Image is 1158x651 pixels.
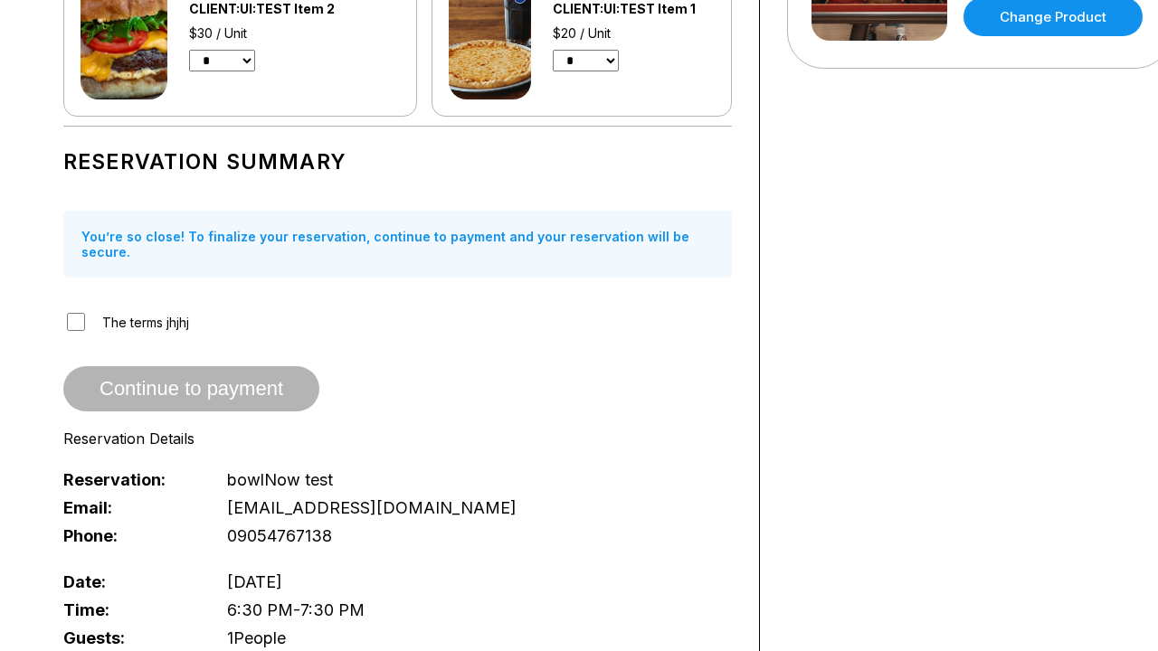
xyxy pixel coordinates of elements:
div: $30 / Unit [189,25,384,41]
span: Reservation: [63,470,197,489]
span: Time: [63,600,197,619]
span: 6:30 PM - 7:30 PM [227,600,365,619]
span: 1 People [227,628,286,647]
span: 09054767138 [227,526,332,545]
div: CLIENT:UI:TEST Item 2 [189,1,384,16]
span: [EMAIL_ADDRESS][DOMAIN_NAME] [227,498,517,517]
span: Date: [63,572,197,591]
div: $20 / Unit [553,25,715,41]
span: The terms jhjhj [102,315,189,330]
span: Guests: [63,628,197,647]
span: bowlNow test [227,470,333,489]
span: [DATE] [227,572,282,591]
div: CLIENT:UI:TEST Item 1 [553,1,715,16]
h1: Reservation Summary [63,149,732,175]
span: Email: [63,498,197,517]
span: Phone: [63,526,197,545]
div: Reservation Details [63,429,732,448]
div: You’re so close! To finalize your reservation, continue to payment and your reservation will be s... [63,211,732,278]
